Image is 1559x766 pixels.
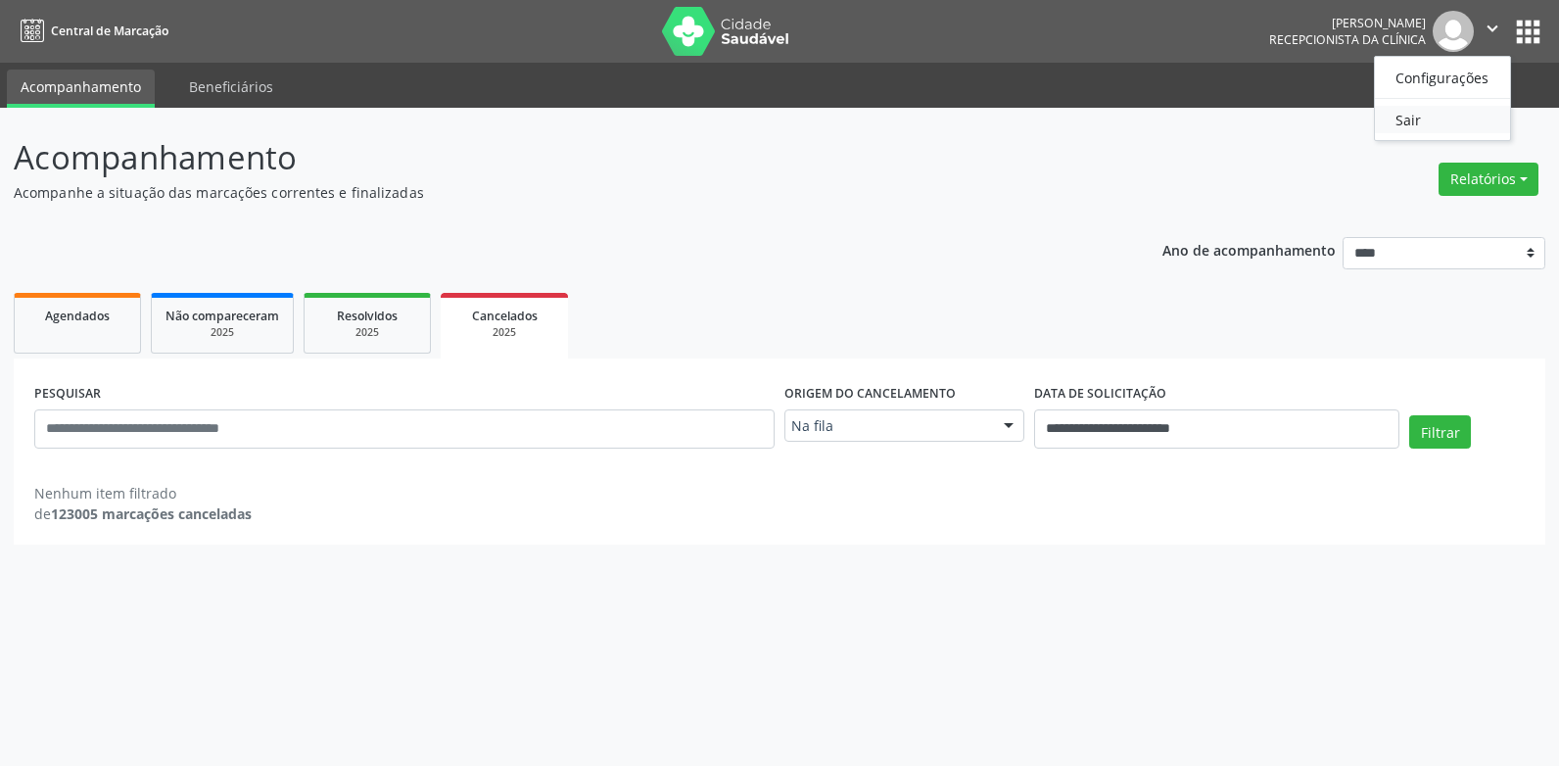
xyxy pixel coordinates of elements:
[472,308,538,324] span: Cancelados
[14,133,1086,182] p: Acompanhamento
[165,308,279,324] span: Não compareceram
[1269,15,1426,31] div: [PERSON_NAME]
[1162,237,1336,262] p: Ano de acompanhamento
[165,325,279,340] div: 2025
[7,70,155,108] a: Acompanhamento
[1474,11,1511,52] button: 
[1034,379,1166,409] label: DATA DE SOLICITAÇÃO
[1511,15,1545,49] button: apps
[1375,106,1510,133] a: Sair
[34,483,252,503] div: Nenhum item filtrado
[784,379,956,409] label: Origem do cancelamento
[51,23,168,39] span: Central de Marcação
[318,325,416,340] div: 2025
[1439,163,1538,196] button: Relatórios
[1409,415,1471,449] button: Filtrar
[791,416,984,436] span: Na fila
[337,308,398,324] span: Resolvidos
[34,379,101,409] label: PESQUISAR
[34,503,252,524] div: de
[45,308,110,324] span: Agendados
[14,182,1086,203] p: Acompanhe a situação das marcações correntes e finalizadas
[1375,64,1510,91] a: Configurações
[14,15,168,47] a: Central de Marcação
[1433,11,1474,52] img: img
[1374,56,1511,141] ul: 
[1269,31,1426,48] span: Recepcionista da clínica
[51,504,252,523] strong: 123005 marcações canceladas
[454,325,554,340] div: 2025
[1482,18,1503,39] i: 
[175,70,287,104] a: Beneficiários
